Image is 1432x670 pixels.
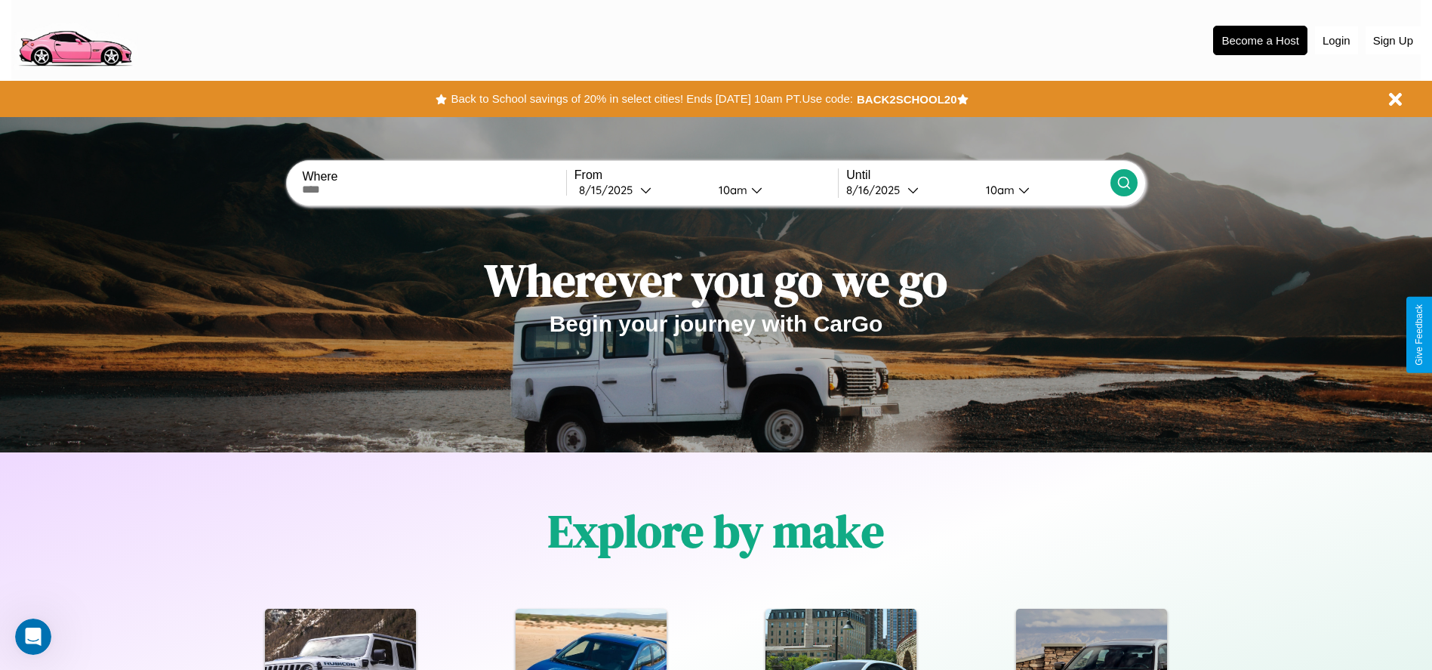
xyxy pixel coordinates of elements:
button: Back to School savings of 20% in select cities! Ends [DATE] 10am PT.Use code: [447,88,856,110]
h1: Explore by make [548,500,884,562]
button: 10am [707,182,839,198]
label: From [574,168,838,182]
div: 8 / 15 / 2025 [579,183,640,197]
button: Become a Host [1213,26,1307,55]
button: Login [1315,26,1358,54]
button: 8/15/2025 [574,182,707,198]
div: 8 / 16 / 2025 [846,183,907,197]
label: Until [846,168,1110,182]
iframe: Intercom live chat [15,619,51,655]
button: Sign Up [1366,26,1421,54]
div: 10am [711,183,751,197]
img: logo [11,8,138,70]
div: Give Feedback [1414,304,1424,366]
div: 10am [978,183,1018,197]
button: 10am [974,182,1110,198]
b: BACK2SCHOOL20 [857,93,957,106]
label: Where [302,170,565,184]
